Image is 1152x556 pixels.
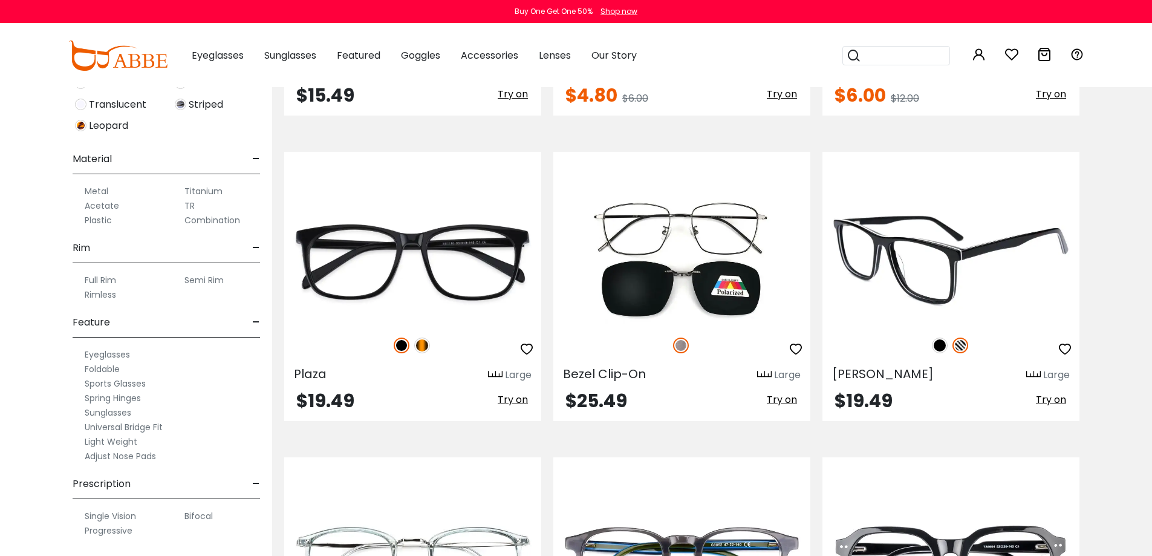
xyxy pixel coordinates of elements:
img: Leopard [75,120,86,131]
img: Translucent [75,99,86,110]
label: Universal Bridge Fit [85,420,163,434]
span: Bezel Clip-On [563,365,646,382]
span: Accessories [461,48,518,62]
div: Large [1043,368,1070,382]
span: Featured [337,48,380,62]
span: - [252,469,260,499]
label: Rimless [85,287,116,302]
span: Lenses [539,48,571,62]
span: $12.00 [891,91,919,105]
span: Our Story [591,48,637,62]
span: $25.49 [565,388,627,414]
label: Light Weight [85,434,137,449]
div: Large [774,368,801,382]
span: $4.80 [565,82,617,108]
span: Translucent [89,97,146,112]
label: Acetate [85,198,119,213]
img: Striped [175,99,186,110]
button: Try on [494,87,532,102]
label: Full Rim [85,273,116,287]
label: Titanium [184,184,223,198]
span: $6.00 [622,91,648,105]
label: Progressive [85,523,132,538]
img: Gun Bezel Clip-On - Metal ,Adjust Nose Pads [553,195,810,324]
img: Tortoise [414,338,430,353]
label: Foldable [85,362,120,376]
span: $6.00 [835,82,886,108]
span: Try on [767,393,797,407]
label: Spring Hinges [85,391,141,405]
span: Rim [73,234,90,263]
span: $15.49 [296,82,354,108]
label: Bifocal [184,509,213,523]
span: Prescription [73,469,131,499]
button: Try on [494,392,532,408]
label: TR [184,198,195,213]
button: Try on [763,87,801,102]
span: Try on [498,393,528,407]
span: Try on [498,87,528,101]
label: Semi Rim [184,273,224,287]
span: - [252,308,260,337]
a: Shop now [594,6,637,16]
span: Sunglasses [264,48,316,62]
img: Black [394,338,409,353]
img: Pattern [952,338,968,353]
label: Plastic [85,213,112,227]
span: $19.49 [296,388,354,414]
img: size ruler [1026,370,1041,379]
label: Combination [184,213,240,227]
span: Feature [73,308,110,337]
img: Black Plaza - Acetate ,Universal Bridge Fit [284,195,541,324]
span: Leopard [89,119,128,133]
span: $19.49 [835,388,893,414]
div: Buy One Get One 50% [515,6,593,17]
span: - [252,234,260,263]
span: Goggles [401,48,440,62]
button: Try on [1032,87,1070,102]
button: Try on [1032,392,1070,408]
div: Shop now [600,6,637,17]
label: Adjust Nose Pads [85,449,156,463]
img: Gun [673,338,689,353]
span: Try on [1036,393,1066,407]
span: - [252,145,260,174]
label: Eyeglasses [85,347,130,362]
span: Try on [1036,87,1066,101]
span: Material [73,145,112,174]
img: size ruler [757,370,772,379]
span: Eyeglasses [192,48,244,62]
label: Single Vision [85,509,136,523]
div: Large [505,368,532,382]
label: Sunglasses [85,405,131,420]
img: Black [932,338,948,353]
span: Try on [767,87,797,101]
span: Striped [189,97,223,112]
img: size ruler [488,370,503,379]
img: Pattern Fay - Acetate ,Universal Bridge Fit [822,195,1079,324]
span: Plaza [294,365,327,382]
label: Sports Glasses [85,376,146,391]
img: abbeglasses.com [68,41,168,71]
label: Metal [85,184,108,198]
button: Try on [763,392,801,408]
span: [PERSON_NAME] [832,365,934,382]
